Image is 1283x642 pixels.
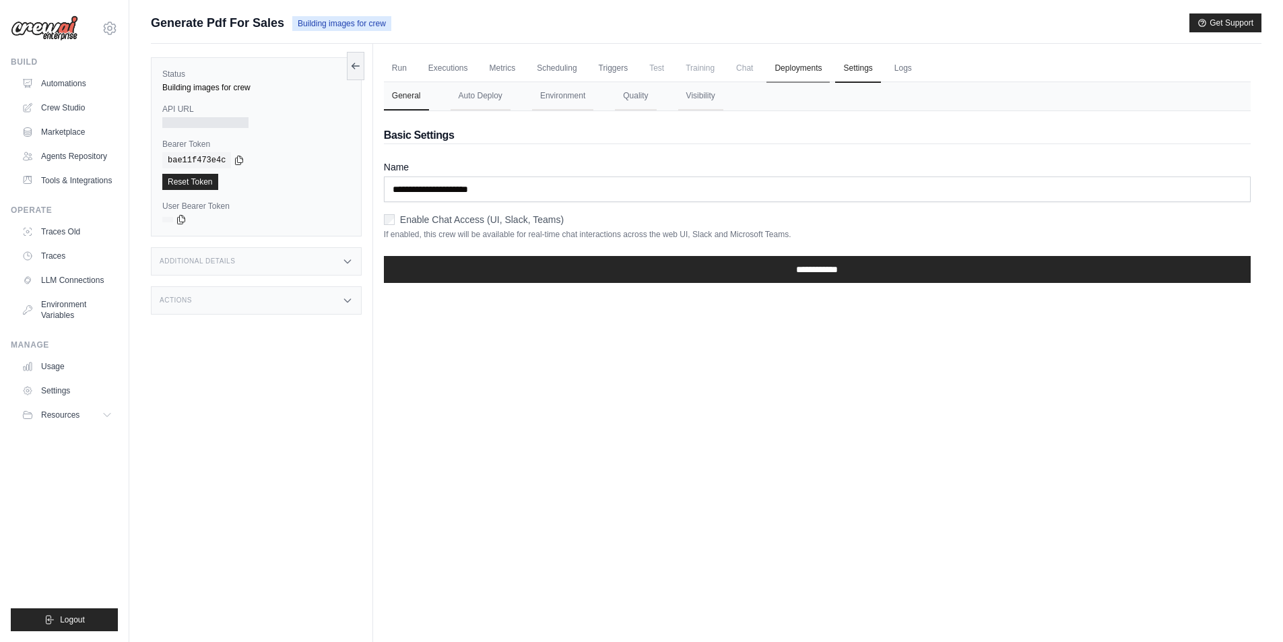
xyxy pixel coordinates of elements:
[16,294,118,326] a: Environment Variables
[162,139,350,150] label: Bearer Token
[16,121,118,143] a: Marketplace
[384,82,429,110] button: General
[482,55,524,83] a: Metrics
[766,55,830,83] a: Deployments
[615,82,656,110] button: Quality
[384,160,1251,174] label: Name
[11,205,118,216] div: Operate
[16,245,118,267] a: Traces
[292,16,391,31] span: Building images for crew
[162,152,231,168] code: bae11f473e4c
[16,221,118,243] a: Traces Old
[151,13,284,32] span: Generate Pdf For Sales
[16,380,118,402] a: Settings
[384,82,1251,110] nav: Tabs
[162,174,218,190] a: Reset Token
[11,15,78,41] img: Logo
[420,55,476,83] a: Executions
[384,229,1251,240] p: If enabled, this crew will be available for real-time chat interactions across the web UI, Slack ...
[678,82,723,110] button: Visibility
[384,127,1251,143] h2: Basic Settings
[1189,13,1261,32] button: Get Support
[16,146,118,167] a: Agents Repository
[728,55,761,82] span: Chat is not available until the deployment is complete
[41,410,79,420] span: Resources
[678,55,723,82] span: Training is not available until the deployment is complete
[451,82,511,110] button: Auto Deploy
[11,57,118,67] div: Build
[16,269,118,291] a: LLM Connections
[162,104,350,115] label: API URL
[160,257,235,265] h3: Additional Details
[886,55,920,83] a: Logs
[162,82,350,93] div: Building images for crew
[641,55,672,82] span: Test
[16,170,118,191] a: Tools & Integrations
[16,356,118,377] a: Usage
[16,73,118,94] a: Automations
[835,55,880,83] a: Settings
[529,55,585,83] a: Scheduling
[162,69,350,79] label: Status
[11,340,118,350] div: Manage
[16,404,118,426] button: Resources
[384,55,415,83] a: Run
[532,82,593,110] button: Environment
[11,608,118,631] button: Logout
[400,213,564,226] label: Enable Chat Access (UI, Slack, Teams)
[160,296,192,304] h3: Actions
[591,55,636,83] a: Triggers
[16,97,118,119] a: Crew Studio
[162,201,350,212] label: User Bearer Token
[60,614,85,625] span: Logout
